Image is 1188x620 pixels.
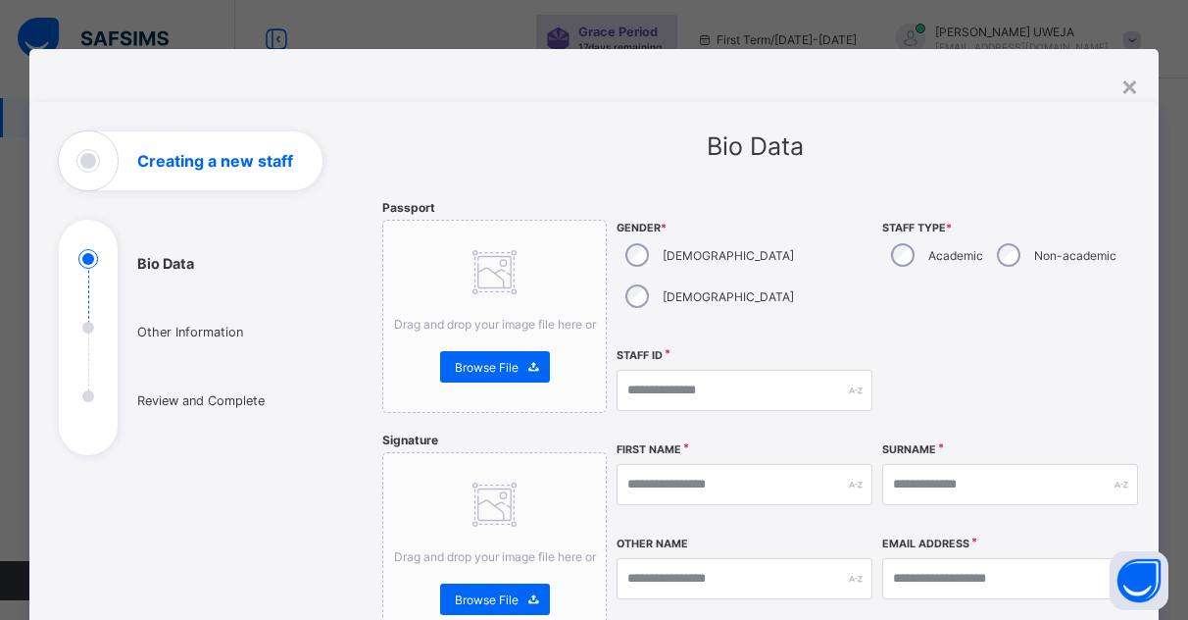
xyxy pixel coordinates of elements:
[663,248,794,263] label: [DEMOGRAPHIC_DATA]
[1110,551,1168,610] button: Open asap
[617,349,663,362] label: Staff ID
[382,200,435,215] span: Passport
[382,220,606,413] div: Drag and drop your image file here orBrowse File
[928,248,983,263] label: Academic
[707,131,804,161] span: Bio Data
[137,153,293,169] h1: Creating a new staff
[617,443,681,456] label: First Name
[455,593,519,607] span: Browse File
[1120,69,1139,102] div: ×
[882,443,936,456] label: Surname
[882,222,1138,234] span: Staff Type
[617,222,872,234] span: Gender
[394,549,596,564] span: Drag and drop your image file here or
[663,289,794,304] label: [DEMOGRAPHIC_DATA]
[455,360,519,375] span: Browse File
[1034,248,1116,263] label: Non-academic
[882,538,969,550] label: Email Address
[617,538,688,550] label: Other Name
[394,317,596,332] span: Drag and drop your image file here or
[382,433,438,447] span: Signature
